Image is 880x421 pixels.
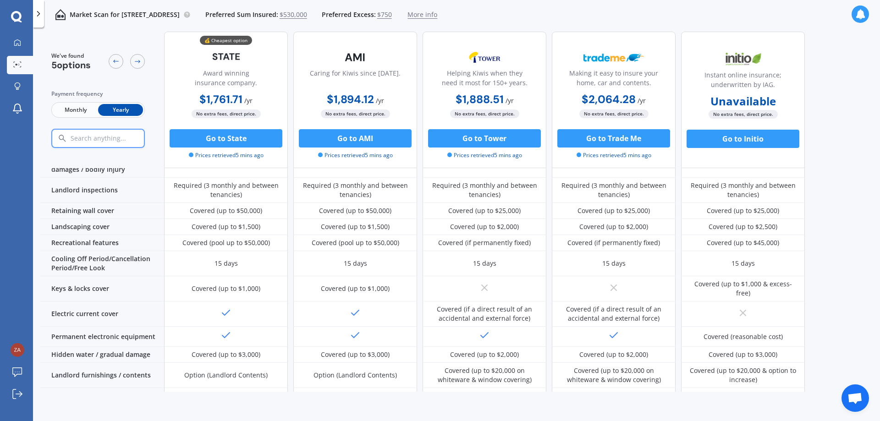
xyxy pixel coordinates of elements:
[429,181,539,199] div: Required (3 monthly and between tenancies)
[506,96,514,105] span: / yr
[841,384,869,412] div: Open chat
[327,92,374,106] b: $1,894.12
[688,181,798,199] div: Required (3 monthly and between tenancies)
[428,129,541,148] button: Go to Tower
[318,151,393,159] span: Prices retrieved 5 mins ago
[192,109,261,118] span: No extra fees, direct price.
[450,222,519,231] div: Covered (up to $2,000)
[688,366,798,384] div: Covered (up to $20,000 & option to increase)
[473,259,496,268] div: 15 days
[710,97,776,106] b: Unavailable
[51,59,91,71] span: 5 options
[557,129,670,148] button: Go to Trade Me
[171,181,281,199] div: Required (3 monthly and between tenancies)
[40,363,164,388] div: Landlord furnishings / contents
[583,46,644,69] img: Trademe.webp
[192,222,260,231] div: Covered (up to $1,500)
[582,92,636,106] b: $2,064.28
[40,251,164,276] div: Cooling Off Period/Cancellation Period/Free Look
[321,350,390,359] div: Covered (up to $3,000)
[172,68,280,91] div: Award winning insurance company.
[602,259,626,268] div: 15 days
[448,206,521,215] div: Covered (up to $25,000)
[299,129,412,148] button: Go to AMI
[321,222,390,231] div: Covered (up to $1,500)
[429,305,539,323] div: Covered (if a direct result of an accidental and external force)
[40,219,164,235] div: Landscaping cover
[40,301,164,327] div: Electric current cover
[40,388,164,413] div: Intentional damage by tenants / guests
[560,68,668,91] div: Making it easy to insure your home, car and contents.
[707,238,779,247] div: Covered (up to $45,000)
[300,181,410,199] div: Required (3 monthly and between tenancies)
[280,10,307,19] span: $530,000
[40,327,164,347] div: Permanent electronic equipment
[322,10,376,19] span: Preferred Excess:
[192,350,260,359] div: Covered (up to $3,000)
[182,238,270,247] div: Covered (pool up to $50,000)
[189,151,264,159] span: Prices retrieved 5 mins ago
[170,129,282,148] button: Go to State
[344,259,367,268] div: 15 days
[321,109,390,118] span: No extra fees, direct price.
[319,206,391,215] div: Covered (up to $50,000)
[40,178,164,203] div: Landlord inspections
[687,130,799,148] button: Go to Initio
[325,46,385,69] img: AMI-text-1.webp
[70,134,164,142] input: Search anything...
[450,109,519,118] span: No extra fees, direct price.
[689,70,797,93] div: Instant online insurance; underwritten by IAG.
[579,109,649,118] span: No extra fees, direct price.
[688,279,798,298] div: Covered (up to $1,000 & excess-free)
[313,371,397,380] div: Option (Landlord Contents)
[456,92,504,106] b: $1,888.51
[577,151,651,159] span: Prices retrieved 5 mins ago
[447,151,522,159] span: Prices retrieved 5 mins ago
[244,96,253,105] span: / yr
[40,347,164,363] div: Hidden water / gradual damage
[577,206,650,215] div: Covered (up to $25,000)
[40,276,164,301] div: Keys & locks cover
[51,89,145,98] div: Payment frequency
[70,10,180,19] p: Market Scan for [STREET_ADDRESS]
[429,366,539,384] div: Covered (up to $20,000 on whiteware & window covering)
[559,181,669,199] div: Required (3 monthly and between tenancies)
[310,68,401,91] div: Caring for Kiwis since [DATE].
[559,366,669,384] div: Covered (up to $20,000 on whiteware & window covering)
[454,46,515,69] img: Tower.webp
[731,259,755,268] div: 15 days
[709,110,778,119] span: No extra fees, direct price.
[40,235,164,251] div: Recreational features
[205,10,278,19] span: Preferred Sum Insured:
[704,332,783,341] div: Covered (reasonable cost)
[377,10,392,19] span: $750
[11,343,24,357] img: abbd4ceb0dda5257527a394eb9d0c1ea
[559,305,669,323] div: Covered (if a direct result of an accidental and external force)
[40,203,164,219] div: Retaining wall cover
[55,9,66,20] img: home-and-contents.b802091223b8502ef2dd.svg
[192,284,260,293] div: Covered (up to $1,000)
[430,68,539,91] div: Helping Kiwis when they need it most for 150+ years.
[214,259,238,268] div: 15 days
[567,238,660,247] div: Covered (if permanently fixed)
[98,104,143,116] span: Yearly
[579,222,648,231] div: Covered (up to $2,000)
[53,104,98,116] span: Monthly
[407,10,437,19] span: More info
[199,92,242,106] b: $1,761.71
[638,96,646,105] span: / yr
[450,350,519,359] div: Covered (up to $2,000)
[184,371,268,380] div: Option (Landlord Contents)
[190,206,262,215] div: Covered (up to $50,000)
[51,52,91,60] span: We've found
[196,46,256,67] img: State-text-1.webp
[200,36,252,45] div: 💰 Cheapest option
[713,48,773,71] img: Initio.webp
[709,222,777,231] div: Covered (up to $2,500)
[376,96,384,105] span: / yr
[321,284,390,293] div: Covered (up to $1,000)
[438,238,531,247] div: Covered (if permanently fixed)
[709,350,777,359] div: Covered (up to $3,000)
[707,206,779,215] div: Covered (up to $25,000)
[579,350,648,359] div: Covered (up to $2,000)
